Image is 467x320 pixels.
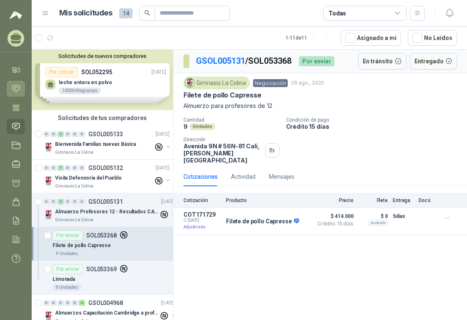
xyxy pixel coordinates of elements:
[88,300,123,306] p: GSOL004968
[312,211,354,221] span: $ 414.000
[86,232,117,238] p: SOL053368
[32,261,173,295] a: Por enviarSOL053369Limonada9 Unidades
[53,275,75,283] p: Limonada
[359,197,388,203] p: Flete
[393,211,414,221] p: 5 días
[183,123,188,130] p: 9
[226,197,307,203] p: Producto
[55,149,93,156] p: Gimnasio La Colina
[312,197,354,203] p: Precio
[43,197,177,223] a: 0 0 2 0 0 0 GSOL005131[DATE] Company LogoAlmuerzo Profesores 12 - Resultados CAmbridgeGimnasio La...
[55,140,136,148] p: Bienvenida Familias nuevas Básica
[410,53,457,70] button: Entregado
[50,131,57,137] div: 0
[65,165,71,171] div: 0
[43,142,53,152] img: Company Logo
[72,199,78,205] div: 0
[50,300,57,306] div: 0
[53,230,83,240] div: Por enviar
[183,197,221,203] p: Cotización
[183,172,218,181] div: Cotizaciones
[43,131,50,137] div: 0
[55,309,159,317] p: Almuerzos Capacitación Cambridge a profesores
[55,208,159,216] p: Almuerzo Profesores 12 - Resultados CAmbridge
[161,299,175,307] p: [DATE]
[183,218,221,223] span: C: [DATE]
[35,53,170,59] button: Solicitudes de nuevos compradores
[196,55,292,67] p: / SOL053368
[58,165,64,171] div: 7
[156,130,170,138] p: [DATE]
[393,197,414,203] p: Entrega
[231,172,256,181] div: Actividad
[32,227,173,261] a: Por enviarSOL053368Filete de pollo Capresse9 Unidades
[43,199,50,205] div: 0
[341,30,401,46] button: Asignado a mi
[32,50,173,110] div: Solicitudes de nuevos compradoresPor cotizarSOL052295[DATE] leche entera en polvo10000 Kilogramos...
[43,165,50,171] div: 0
[359,211,388,221] p: $ 0
[196,56,245,66] a: GSOL005131
[79,300,85,306] div: 3
[65,300,71,306] div: 0
[88,199,123,205] p: GSOL005131
[419,197,435,203] p: Docs
[43,129,171,156] a: 0 0 2 0 0 0 GSOL005133[DATE] Company LogoBienvenida Familias nuevas BásicaGimnasio La Colina
[156,164,170,172] p: [DATE]
[32,110,173,126] div: Solicitudes de tus compradores
[183,117,279,123] p: Cantidad
[43,300,50,306] div: 0
[88,131,123,137] p: GSOL005133
[58,131,64,137] div: 2
[312,221,354,226] span: Crédito 15 días
[368,220,388,226] div: Incluido
[358,53,407,70] button: En tránsito
[183,137,262,142] p: Dirección
[88,165,123,171] p: GSOL005132
[119,8,133,18] span: 14
[58,199,64,205] div: 2
[79,131,85,137] div: 0
[53,264,83,274] div: Por enviar
[43,176,53,186] img: Company Logo
[291,79,324,87] p: 26 ago., 2025
[183,142,262,164] p: Avenida 9N # 56N-81 Cali , [PERSON_NAME][GEOGRAPHIC_DATA]
[183,91,261,100] p: Filete de pollo Capresse
[286,117,464,123] p: Condición de pago
[269,172,294,181] div: Mensajes
[43,210,53,220] img: Company Logo
[50,165,57,171] div: 0
[189,123,215,130] div: Unidades
[58,300,64,306] div: 0
[185,78,194,87] img: Company Logo
[43,163,171,190] a: 0 0 7 0 0 0 GSOL005132[DATE] Company LogoVisita Defensoría del PuebloGimnasio La Colina
[79,199,85,205] div: 0
[183,211,221,218] p: COT171729
[72,165,78,171] div: 0
[50,199,57,205] div: 0
[55,183,93,190] p: Gimnasio La Colina
[144,10,150,16] span: search
[53,250,81,257] div: 9 Unidades
[253,79,288,87] span: Negociación
[299,56,334,66] div: Por enviar
[59,7,113,19] h1: Mis solicitudes
[55,174,122,182] p: Visita Defensoría del Pueblo
[86,266,117,272] p: SOL053369
[408,30,457,46] button: No Leídos
[55,217,93,223] p: Gimnasio La Colina
[53,242,111,250] p: Filete de pollo Capresse
[183,223,221,231] p: Adjudicada
[53,284,81,291] div: 9 Unidades
[72,131,78,137] div: 0
[286,123,464,130] p: Crédito 15 días
[65,199,71,205] div: 0
[161,198,175,206] p: [DATE]
[226,218,299,225] p: Filete de pollo Capresse
[65,131,71,137] div: 0
[253,80,288,86] a: Negociación
[329,9,346,18] div: Todas
[79,165,85,171] div: 0
[183,101,457,110] p: Almuerzo para profesores de 12
[72,300,78,306] div: 0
